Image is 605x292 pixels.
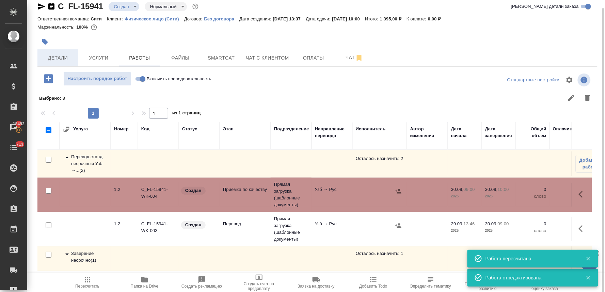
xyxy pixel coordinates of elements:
[63,72,131,86] button: Настроить порядок работ
[112,4,131,10] button: Создан
[553,227,587,234] p: слово
[47,2,55,11] button: Скопировать ссылку
[506,75,561,85] div: split button
[138,183,179,207] td: C_FL-15941-WK-004
[581,275,595,281] button: Закрыть
[519,126,546,139] div: Общий объем
[352,152,407,176] td: Осталось назначить: 2
[338,53,371,62] span: Чат
[204,16,240,21] a: Без договора
[464,221,475,226] p: 13:46
[91,16,107,21] p: Сити
[485,187,498,192] p: 30.09,
[9,120,29,127] span: 18492
[125,16,184,21] a: Физическое лицо (Сити)
[315,126,349,139] div: Направление перевода
[116,273,173,292] button: Папка на Drive
[173,273,230,292] button: Создать рекламацию
[2,139,26,156] a: 713
[511,3,579,10] span: [PERSON_NAME] детали заказа
[519,186,546,193] p: 0
[67,75,128,83] span: Настроить порядок работ
[63,126,70,133] button: Развернуть
[428,16,446,21] p: 0,00 ₽
[581,256,595,262] button: Закрыть
[274,126,309,132] div: Подразделение
[393,221,403,231] button: Назначить
[451,221,464,226] p: 29.09,
[297,54,330,62] span: Оплаты
[185,187,202,194] p: Создан
[519,193,546,200] p: слово
[553,221,587,227] p: 0
[58,2,103,11] a: C_FL-15941
[519,227,546,234] p: слово
[553,186,587,193] p: 0
[147,76,211,82] span: Включить последовательность
[402,273,459,292] button: Определить тематику
[578,74,592,86] span: Посмотреть информацию
[123,54,156,62] span: Работы
[205,54,238,62] span: Smartcat
[37,25,76,30] p: Маржинальность:
[37,16,91,21] p: Ответственная команда:
[172,109,201,119] span: из 1 страниц
[246,54,289,62] span: Чат с клиентом
[306,16,332,21] p: Дата сдачи:
[485,221,498,226] p: 30.09,
[312,217,352,241] td: Узб → Рус
[410,284,451,289] span: Определить тематику
[355,54,363,62] svg: Отписаться
[223,221,267,227] p: Перевод
[288,273,345,292] button: Заявка на доставку
[485,126,512,139] div: Дата завершения
[63,126,114,133] div: Услуга
[223,126,234,132] div: Этап
[63,153,107,174] div: Перевод станд. несрочный Узб → Рус
[579,157,602,171] span: Добавить работу
[63,250,107,264] div: Заверение несрочно
[312,183,352,207] td: Узб → Рус
[563,90,579,106] button: Редактировать
[141,126,149,132] div: Код
[519,221,546,227] p: 0
[485,274,575,281] div: Работа отредактирована
[131,284,159,289] span: Папка на Drive
[2,119,26,136] a: 18492
[579,90,596,106] button: Удалить
[553,126,587,139] div: Оплачиваемый объем
[575,221,591,237] button: Здесь прячутся важные кнопки
[498,187,509,192] p: 10:00
[181,284,222,289] span: Создать рекламацию
[82,54,115,62] span: Услуги
[180,221,216,230] div: Заказ еще не согласован с клиентом, искать исполнителей рано
[109,2,139,11] div: Создан
[184,16,204,21] p: Договор:
[271,212,312,246] td: Прямая загрузка (шаблонные документы)
[180,186,216,195] div: Заказ еще не согласован с клиентом, искать исполнителей рано
[75,284,99,289] span: Пересчитать
[380,16,407,21] p: 1 395,00 ₽
[485,255,575,262] div: Работа пересчитана
[485,193,512,200] p: 2025
[407,16,428,21] p: К оплате:
[352,247,407,271] td: Осталось назначить: 1
[459,273,516,292] button: Призвать менеджера по развитию
[39,72,58,86] button: Добавить работу
[191,2,200,11] button: Доп статусы указывают на важность/срочность заказа
[332,16,365,21] p: [DATE] 10:00
[185,222,202,228] p: Создан
[271,178,312,212] td: Прямая загрузка (шаблонные документы)
[451,126,478,139] div: Дата начала
[393,186,403,196] button: Назначить
[42,54,74,62] span: Детали
[345,273,402,292] button: Добавить Todo
[182,126,197,132] div: Статус
[298,284,334,289] span: Заявка на доставку
[451,227,478,234] p: 2025
[273,16,306,21] p: [DATE] 13:37
[12,141,28,148] span: 713
[37,2,46,11] button: Скопировать ссылку для ЯМессенджера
